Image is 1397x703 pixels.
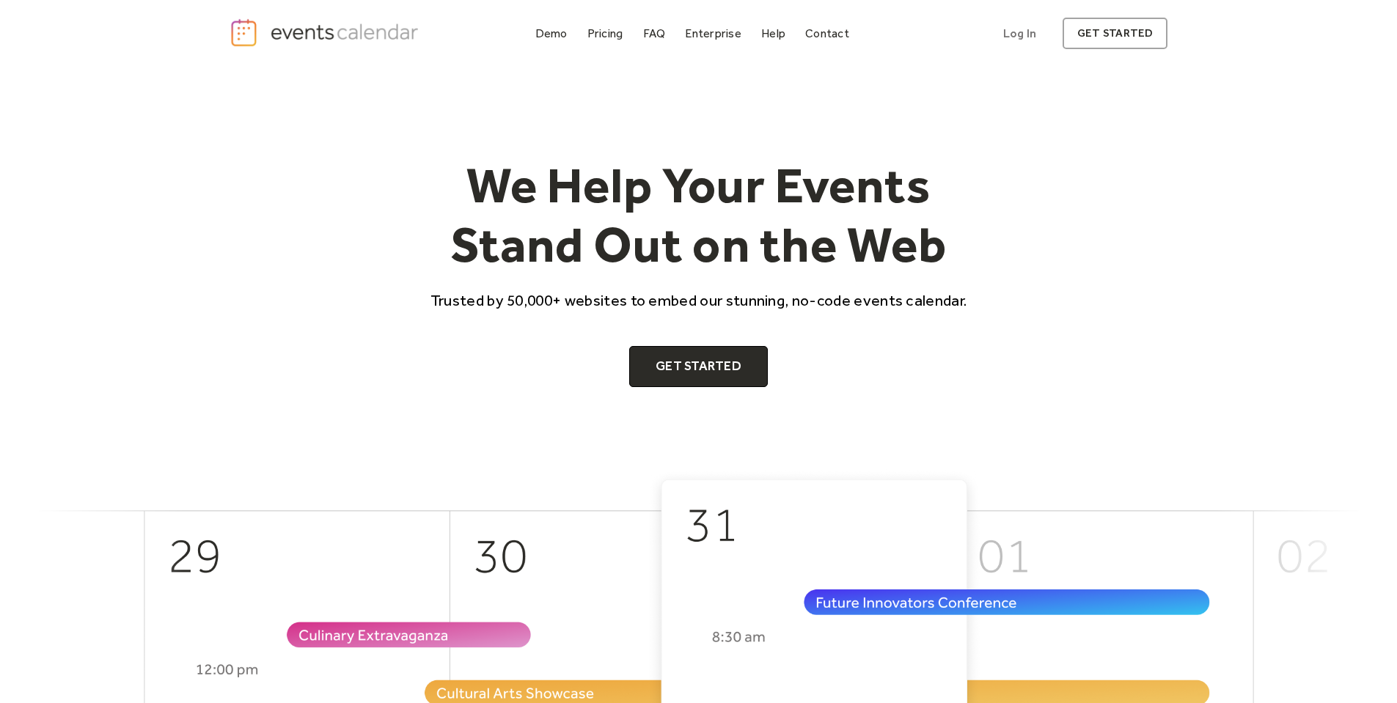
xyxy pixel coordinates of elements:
[799,23,855,43] a: Contact
[805,29,849,37] div: Contact
[529,23,573,43] a: Demo
[417,290,980,311] p: Trusted by 50,000+ websites to embed our stunning, no-code events calendar.
[989,18,1051,49] a: Log In
[755,23,791,43] a: Help
[629,346,768,387] a: Get Started
[417,155,980,275] h1: We Help Your Events Stand Out on the Web
[1063,18,1167,49] a: get started
[587,29,623,37] div: Pricing
[535,29,568,37] div: Demo
[679,23,747,43] a: Enterprise
[761,29,785,37] div: Help
[230,18,423,48] a: home
[643,29,666,37] div: FAQ
[582,23,629,43] a: Pricing
[685,29,741,37] div: Enterprise
[637,23,672,43] a: FAQ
